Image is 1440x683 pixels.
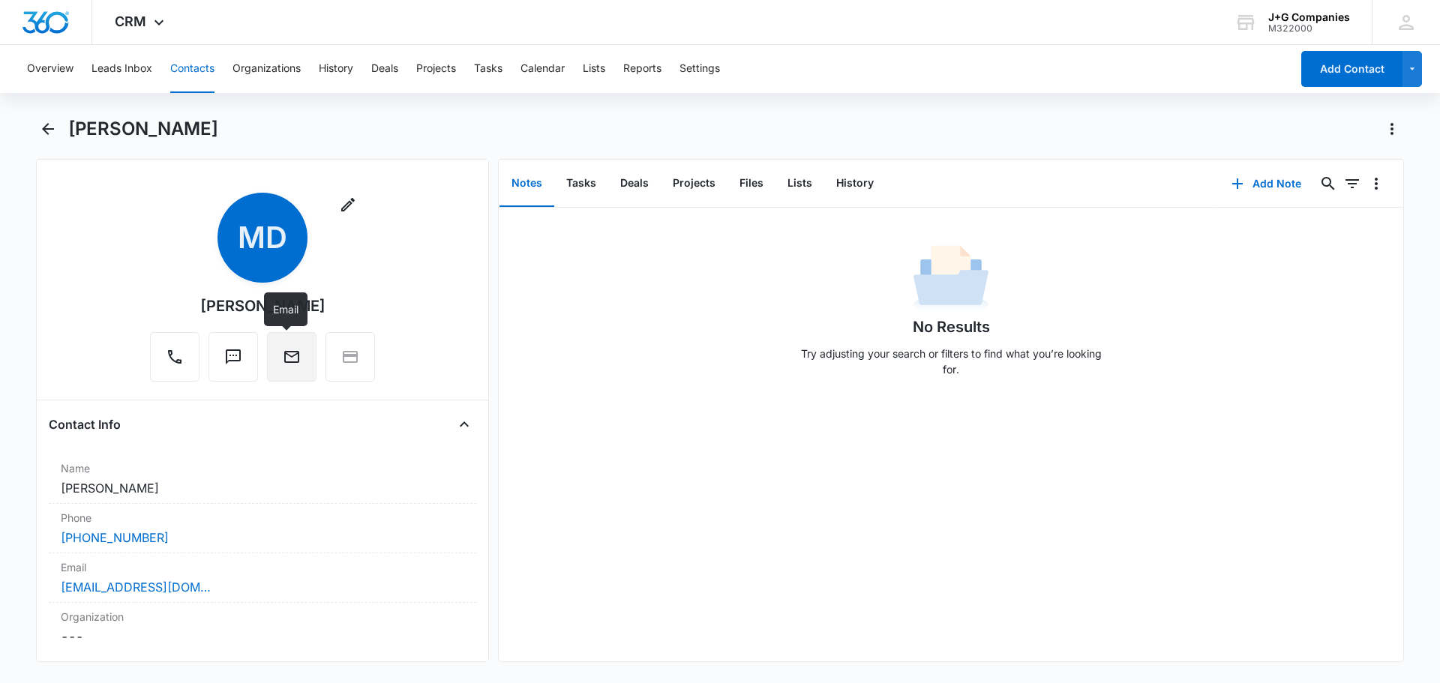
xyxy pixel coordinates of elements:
button: Email [267,332,316,382]
button: Calendar [520,45,565,93]
div: [PERSON_NAME] [200,295,325,317]
button: Filters [1340,172,1364,196]
div: account name [1268,11,1350,23]
button: Close [452,412,476,436]
button: Lists [583,45,605,93]
button: Deals [608,160,661,207]
div: account id [1268,23,1350,34]
button: Files [727,160,775,207]
button: Add Note [1216,166,1316,202]
button: Tasks [474,45,502,93]
button: Notes [499,160,554,207]
p: Try adjusting your search or filters to find what you’re looking for. [793,346,1108,377]
button: Tasks [554,160,608,207]
button: Deals [371,45,398,93]
button: Settings [679,45,720,93]
button: Projects [661,160,727,207]
h1: No Results [913,316,990,338]
button: Organizations [232,45,301,93]
button: Add Contact [1301,51,1402,87]
button: History [319,45,353,93]
img: No Data [913,241,988,316]
div: Organization--- [49,603,476,652]
a: [PHONE_NUMBER] [61,529,169,547]
button: History [824,160,886,207]
label: Name [61,460,464,476]
button: Contacts [170,45,214,93]
button: Reports [623,45,661,93]
button: Text [208,332,258,382]
button: Overview [27,45,73,93]
button: Call [150,332,199,382]
label: Email [61,559,464,575]
button: Search... [1316,172,1340,196]
h4: Contact Info [49,415,121,433]
dd: [PERSON_NAME] [61,479,464,497]
div: Email [264,292,307,326]
dd: --- [61,628,464,646]
a: Text [208,355,258,368]
span: MD [217,193,307,283]
div: Name[PERSON_NAME] [49,454,476,504]
label: Organization [61,609,464,625]
a: [EMAIL_ADDRESS][DOMAIN_NAME] [61,578,211,596]
span: CRM [115,13,146,29]
button: Back [36,117,59,141]
div: Email[EMAIL_ADDRESS][DOMAIN_NAME] [49,553,476,603]
button: Actions [1380,117,1404,141]
button: Overflow Menu [1364,172,1388,196]
h1: [PERSON_NAME] [68,118,218,140]
label: Phone [61,510,464,526]
button: Lists [775,160,824,207]
a: Call [150,355,199,368]
a: Email [267,355,316,368]
div: Phone[PHONE_NUMBER] [49,504,476,553]
button: Leads Inbox [91,45,152,93]
button: Projects [416,45,456,93]
label: Address [61,658,464,673]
